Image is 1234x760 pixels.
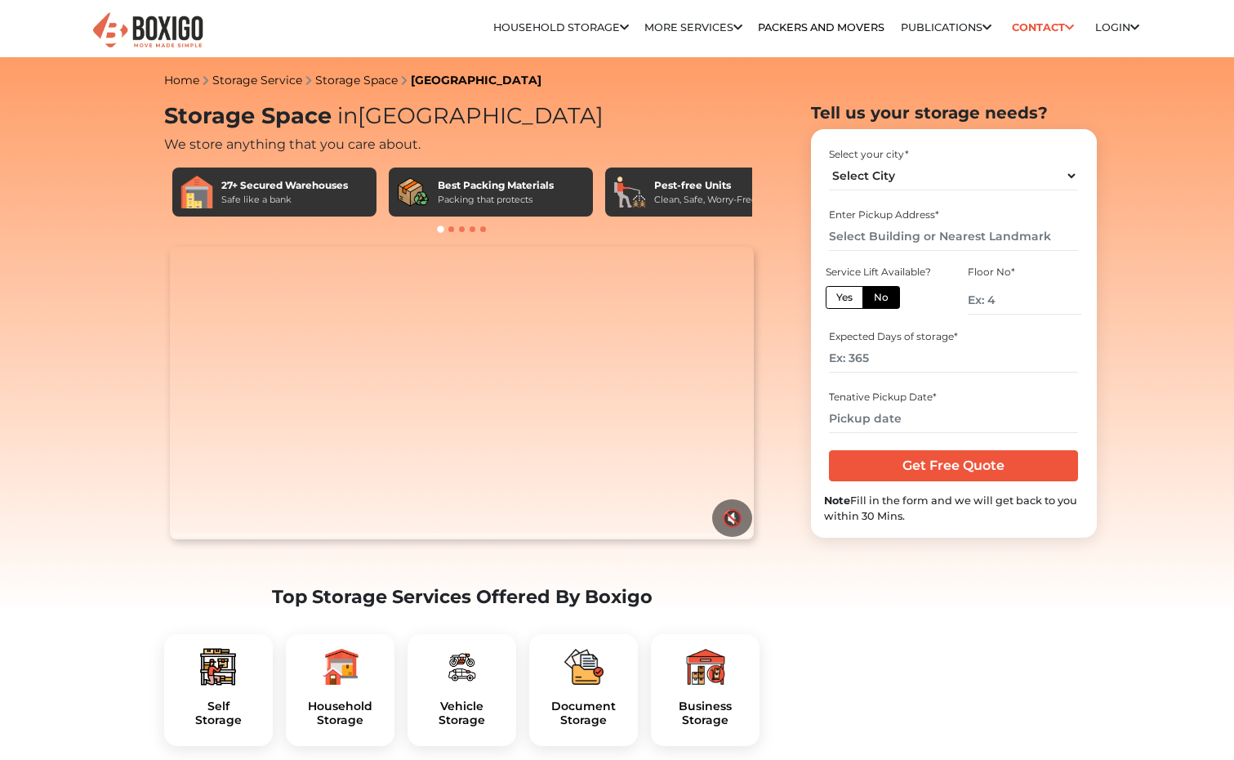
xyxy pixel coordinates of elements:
b: Note [824,494,850,507]
h1: Storage Space [164,103,760,130]
input: Get Free Quote [829,450,1078,481]
div: Service Lift Available? [826,265,938,279]
img: boxigo_packers_and_movers_plan [442,647,481,686]
a: Storage Space [315,73,398,87]
a: Packers and Movers [758,21,884,34]
label: Yes [826,286,863,309]
a: Household Storage [493,21,629,34]
a: [GEOGRAPHIC_DATA] [411,73,541,87]
label: No [862,286,900,309]
a: Home [164,73,199,87]
div: Tenative Pickup Date [829,390,1078,405]
input: Select Building or Nearest Landmark [829,222,1078,251]
span: [GEOGRAPHIC_DATA] [332,102,604,129]
span: We store anything that you care about. [164,136,421,152]
div: Safe like a bank [221,193,348,207]
a: VehicleStorage [421,700,503,727]
div: Select your city [829,147,1078,162]
input: Pickup date [829,405,1078,433]
img: Best Packing Materials [397,176,430,208]
div: Clean, Safe, Worry-Free [654,193,757,207]
img: Boxigo [91,11,205,51]
h5: Household Storage [299,700,381,727]
div: Pest-free Units [654,178,757,193]
input: Ex: 365 [829,344,1078,373]
h5: Business Storage [664,700,746,727]
img: 27+ Secured Warehouses [180,176,213,208]
div: Enter Pickup Address [829,208,1078,222]
img: Pest-free Units [613,176,646,208]
div: Expected Days of storage [829,329,1078,344]
img: boxigo_packers_and_movers_plan [198,647,238,686]
a: BusinessStorage [664,700,746,727]
div: Floor No [968,265,1080,279]
img: boxigo_packers_and_movers_plan [686,647,725,686]
img: boxigo_packers_and_movers_plan [564,647,604,686]
a: HouseholdStorage [299,700,381,727]
a: Contact [1007,15,1080,40]
h5: Vehicle Storage [421,700,503,727]
button: 🔇 [712,499,752,537]
img: boxigo_packers_and_movers_plan [320,647,359,686]
input: Ex: 4 [968,286,1080,315]
h5: Document Storage [542,700,625,727]
h5: Self Storage [177,700,260,727]
span: in [337,102,358,129]
div: 27+ Secured Warehouses [221,178,348,193]
a: More services [644,21,742,34]
video: Your browser does not support the video tag. [170,247,754,539]
a: DocumentStorage [542,700,625,727]
h2: Top Storage Services Offered By Boxigo [164,586,760,608]
div: Fill in the form and we will get back to you within 30 Mins. [824,493,1084,524]
a: Storage Service [212,73,302,87]
a: Login [1095,21,1139,34]
a: SelfStorage [177,700,260,727]
div: Packing that protects [438,193,554,207]
div: Best Packing Materials [438,178,554,193]
h2: Tell us your storage needs? [811,103,1097,123]
a: Publications [901,21,991,34]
